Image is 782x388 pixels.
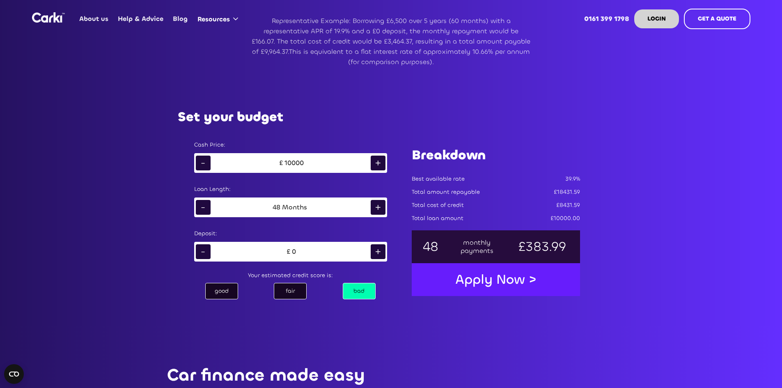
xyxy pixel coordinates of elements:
[412,175,465,183] div: Best available rate
[186,270,395,281] div: Your estimated credit score is:
[196,156,211,170] div: -
[556,201,580,209] div: £8431.59
[197,15,230,24] div: Resources
[75,3,113,35] a: About us
[113,3,168,35] a: Help & Advice
[584,14,629,23] strong: 0161 399 1798
[178,110,283,124] h2: Set your budget
[194,230,387,238] div: Deposit:
[285,248,292,256] div: £
[371,156,385,170] div: +
[647,15,666,23] strong: LOGIN
[565,175,580,183] div: 39.9%
[550,214,580,223] div: £10000.00
[284,159,304,167] div: 10000
[412,188,480,196] div: Total amount repayable
[371,244,385,259] div: +
[698,15,736,23] strong: GET A QUOTE
[515,243,569,251] div: £383.99
[194,141,387,149] div: Cash Price:
[554,188,580,196] div: £18431.59
[371,200,385,215] div: +
[32,12,65,23] a: home
[412,214,463,223] div: Total loan amount
[412,146,580,164] h1: Breakdown
[579,3,634,35] a: 0161 399 1798
[252,16,531,67] p: Representative Example: Borrowing £6,500 over 5 years (60 months) with a representative APR of 19...
[167,366,380,385] p: Car finance made easy
[196,200,211,215] div: -
[684,9,750,29] a: GET A QUOTE
[422,243,439,251] div: 48
[447,267,545,292] a: Apply Now >
[32,12,65,23] img: Logo
[196,244,211,259] div: -
[273,203,280,211] div: 48
[168,3,193,35] a: Blog
[193,3,246,34] div: Resources
[412,201,464,209] div: Total cost of credit
[194,185,387,193] div: Loan Length:
[460,239,494,255] div: monthly payments
[4,364,24,384] button: Open CMP widget
[277,159,284,167] div: £
[280,203,309,211] div: Months
[292,248,296,256] div: 0
[634,9,679,28] a: LOGIN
